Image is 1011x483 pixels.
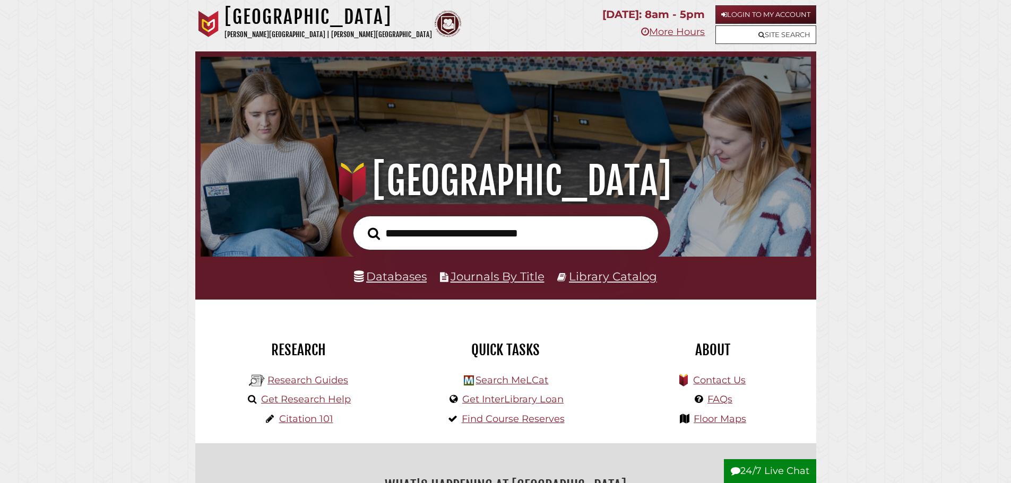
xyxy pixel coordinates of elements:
img: Calvin Theological Seminary [435,11,461,37]
a: More Hours [641,26,705,38]
h2: Quick Tasks [410,341,601,359]
a: Library Catalog [569,269,657,283]
a: Journals By Title [451,269,545,283]
a: Floor Maps [694,413,746,425]
img: Hekman Library Logo [249,373,265,389]
a: Get Research Help [261,393,351,405]
a: Contact Us [693,374,746,386]
i: Search [368,227,380,240]
a: Site Search [715,25,816,44]
a: FAQs [707,393,732,405]
p: [PERSON_NAME][GEOGRAPHIC_DATA] | [PERSON_NAME][GEOGRAPHIC_DATA] [224,29,432,41]
h2: Research [203,341,394,359]
a: Research Guides [267,374,348,386]
a: Search MeLCat [476,374,548,386]
button: Search [362,224,385,243]
a: Databases [354,269,427,283]
h2: About [617,341,808,359]
p: [DATE]: 8am - 5pm [602,5,705,24]
a: Get InterLibrary Loan [462,393,564,405]
h1: [GEOGRAPHIC_DATA] [215,157,796,204]
img: Hekman Library Logo [464,375,474,385]
a: Citation 101 [279,413,333,425]
img: Calvin University [195,11,222,37]
h1: [GEOGRAPHIC_DATA] [224,5,432,29]
a: Login to My Account [715,5,816,24]
a: Find Course Reserves [462,413,565,425]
